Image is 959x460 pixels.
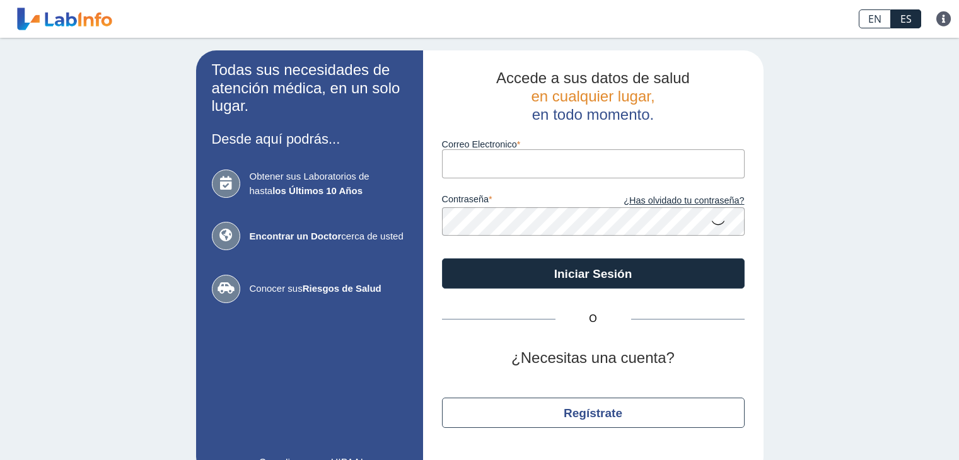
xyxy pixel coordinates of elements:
a: EN [859,9,891,28]
button: Iniciar Sesión [442,258,745,289]
span: Obtener sus Laboratorios de hasta [250,170,407,198]
span: Conocer sus [250,282,407,296]
span: O [555,311,631,326]
span: Accede a sus datos de salud [496,69,690,86]
b: Encontrar un Doctor [250,231,342,241]
span: en cualquier lugar, [531,88,654,105]
a: ¿Has olvidado tu contraseña? [593,194,745,208]
span: en todo momento. [532,106,654,123]
b: Riesgos de Salud [303,283,381,294]
h2: Todas sus necesidades de atención médica, en un solo lugar. [212,61,407,115]
span: cerca de usted [250,229,407,244]
h2: ¿Necesitas una cuenta? [442,349,745,367]
a: ES [891,9,921,28]
label: contraseña [442,194,593,208]
h3: Desde aquí podrás... [212,131,407,147]
label: Correo Electronico [442,139,745,149]
button: Regístrate [442,398,745,428]
b: los Últimos 10 Años [272,185,363,196]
